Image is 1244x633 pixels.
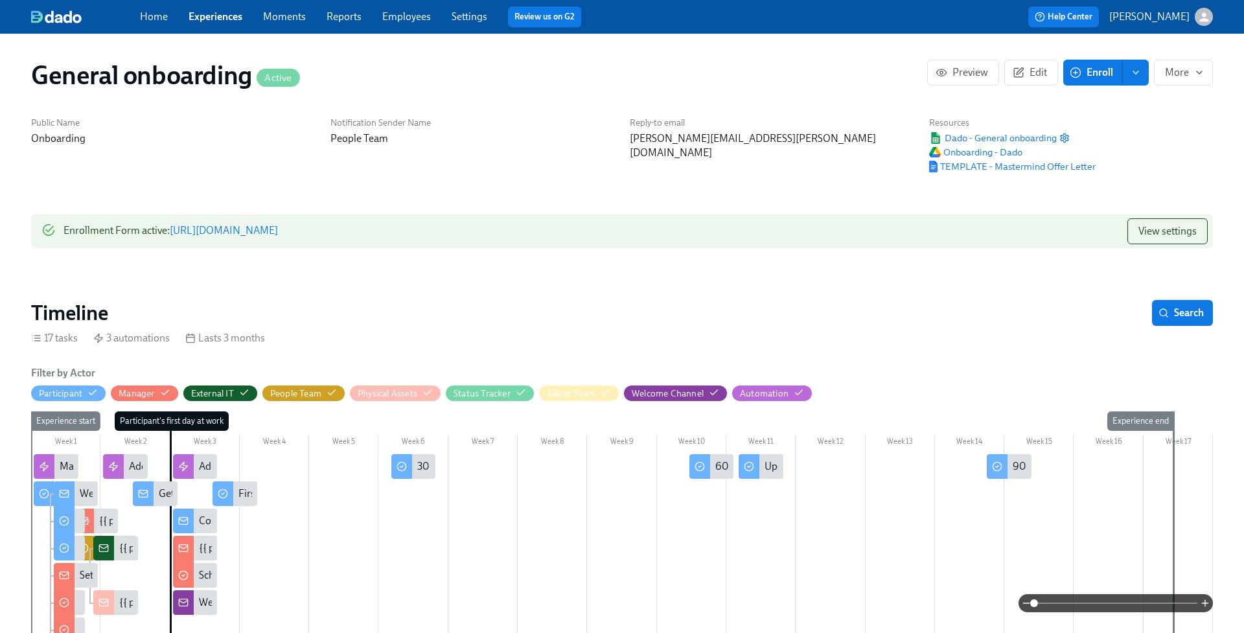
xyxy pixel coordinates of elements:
[514,10,575,23] a: Review us on G2
[185,331,265,345] div: Lasts 3 months
[726,435,796,452] div: Week 11
[31,386,106,401] button: Participant
[119,387,154,400] div: Hide Manager
[140,10,168,23] a: Home
[866,435,935,452] div: Week 13
[454,387,511,400] div: Hide Status Tracker
[765,459,904,474] div: Update your 401k contributions
[929,146,1022,159] span: Onboarding - Dado
[330,132,614,146] p: People Team
[191,387,234,400] div: Hide External IT
[238,487,325,501] div: First Week Check In
[1015,66,1047,79] span: Edit
[1127,218,1208,244] button: View settings
[111,386,178,401] button: Manager
[54,481,98,506] div: Welcome to Mastermind
[119,541,482,555] div: {{ participant.startDate | MM-DD-YYYY }} : {{ participant.fullName }} - Set Up Needs
[739,454,783,479] div: Update your 401k contributions
[31,132,315,146] p: Onboarding
[31,10,82,23] img: dado
[60,459,168,474] div: Mastermind Offer Letter
[1109,8,1213,26] button: [PERSON_NAME]
[173,536,218,560] div: {{ participant.firstName }} starts [DATE]!
[1004,60,1058,86] button: Edit
[257,73,299,83] span: Active
[31,411,100,431] div: Experience start
[508,6,581,27] button: Review us on G2
[927,60,999,86] button: Preview
[1004,435,1074,452] div: Week 15
[632,387,704,400] div: Hide Welcome Channel
[1138,225,1197,238] span: View settings
[929,160,1096,173] span: TEMPLATE - Mastermind Offer Letter
[54,563,98,588] div: Set {{ participant.fullName }} up for success!
[518,435,587,452] div: Week 8
[199,514,316,528] div: Congrats on your first day!
[170,224,278,236] a: [URL][DOMAIN_NAME]
[133,481,178,506] div: Get ready for your first day
[189,10,242,23] a: Experiences
[80,568,274,582] div: Set {{ participant.fullName }} up for success!
[689,454,734,479] div: 60 Day Check In
[1154,60,1213,86] button: More
[31,366,95,380] h6: Filter by Actor
[938,66,988,79] span: Preview
[1123,60,1149,86] button: enroll
[1109,10,1190,24] p: [PERSON_NAME]
[1072,66,1113,79] span: Enroll
[199,568,408,582] div: Schedule {{ participant.firstName }}'s Check Ins
[93,536,138,560] div: {{ participant.startDate | MM-DD-YYYY }} : {{ participant.fullName }} - Set Up Needs
[1013,459,1085,474] div: 90 Day Check In
[240,435,309,452] div: Week 4
[929,132,942,144] img: Google Sheet
[382,10,431,23] a: Employees
[31,60,300,91] h1: General onboarding
[199,459,279,474] div: Adding to channel
[1035,10,1092,23] span: Help Center
[547,387,595,400] div: Hide Talent Team
[93,590,138,615] div: {{ participant.startDate | MM-DD-YYYY }} : {{ participant.fullName }} - Set Up Needs
[129,459,229,474] div: Add to HR onboarding
[327,10,362,23] a: Reports
[1144,435,1213,452] div: Week 17
[115,411,229,431] div: Participant's first day at work
[1074,435,1143,452] div: Week 16
[417,459,488,474] div: 30 Day Check In
[446,386,534,401] button: Status Tracker
[73,509,118,533] div: {{ participant.firstName }}'s Laptop
[1028,6,1099,27] button: Help Center
[173,563,218,588] div: Schedule {{ participant.firstName }}'s Check Ins
[448,435,518,452] div: Week 7
[630,132,914,160] p: [PERSON_NAME][EMAIL_ADDRESS][PERSON_NAME][DOMAIN_NAME]
[183,386,257,401] button: External IT
[170,435,240,452] div: Week 3
[929,117,1096,129] h6: Resources
[262,386,345,401] button: People Team
[99,514,255,528] div: {{ participant.firstName }}'s Laptop
[31,10,140,23] a: dado
[624,386,727,401] button: Welcome Channel
[657,435,726,452] div: Week 10
[630,117,914,129] h6: Reply-to email
[452,10,487,23] a: Settings
[1063,60,1123,86] button: Enroll
[103,454,148,479] div: Add to HR onboarding
[270,387,321,400] div: Hide People Team
[173,590,218,615] div: Welcome {{ participant.fullName }}!
[159,487,275,501] div: Get ready for your first day
[199,541,376,555] div: {{ participant.firstName }} starts [DATE]!
[378,435,448,452] div: Week 6
[935,435,1004,452] div: Week 14
[391,454,436,479] div: 30 Day Check In
[34,454,78,479] div: Mastermind Offer Letter
[330,117,614,129] h6: Notification Sender Name
[93,331,170,345] div: 3 automations
[31,117,315,129] h6: Public Name
[350,386,441,401] button: Physical Assets
[263,10,306,23] a: Moments
[358,387,417,400] div: Hide Physical Assets
[213,481,257,506] div: First Week Check In
[80,487,189,501] div: Welcome to Mastermind
[539,386,619,401] button: Talent Team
